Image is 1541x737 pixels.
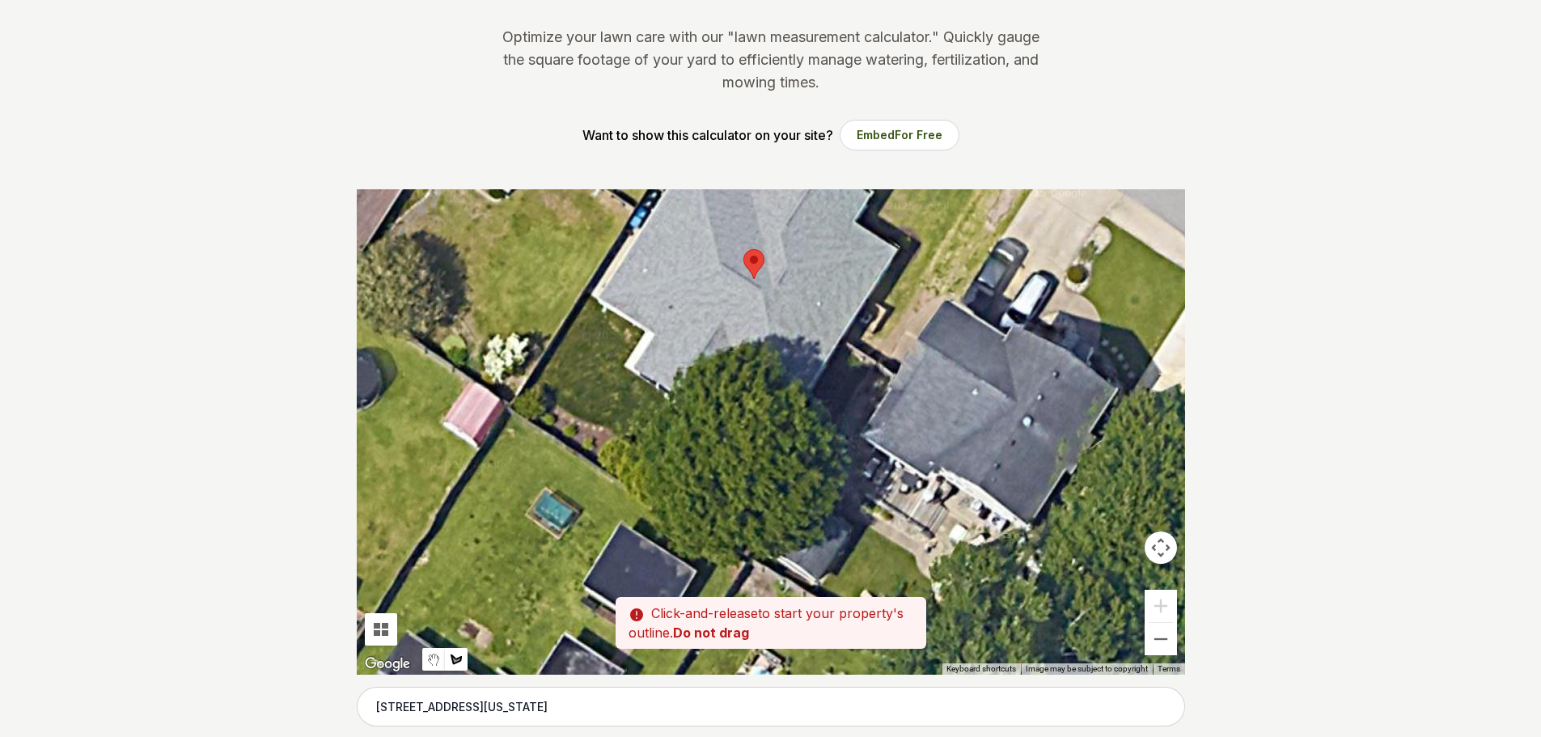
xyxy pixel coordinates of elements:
button: Zoom in [1145,590,1177,622]
p: Want to show this calculator on your site? [582,125,833,145]
button: Stop drawing [422,648,445,671]
button: Draw a shape [445,648,468,671]
button: Zoom out [1145,623,1177,655]
button: EmbedFor Free [840,120,959,150]
p: Optimize your lawn care with our "lawn measurement calculator." Quickly gauge the square footage ... [499,26,1043,94]
strong: Do not drag [673,625,749,641]
a: Terms (opens in new tab) [1158,664,1180,673]
a: Open this area in Google Maps (opens a new window) [361,654,414,675]
p: to start your property's outline. [616,597,926,649]
button: Map camera controls [1145,532,1177,564]
span: Image may be subject to copyright [1026,664,1148,673]
img: Google [361,654,414,675]
span: Click-and-release [651,605,758,621]
span: For Free [895,128,942,142]
button: Tilt map [365,613,397,646]
input: Enter your address to get started [357,687,1185,727]
button: Keyboard shortcuts [946,663,1016,675]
